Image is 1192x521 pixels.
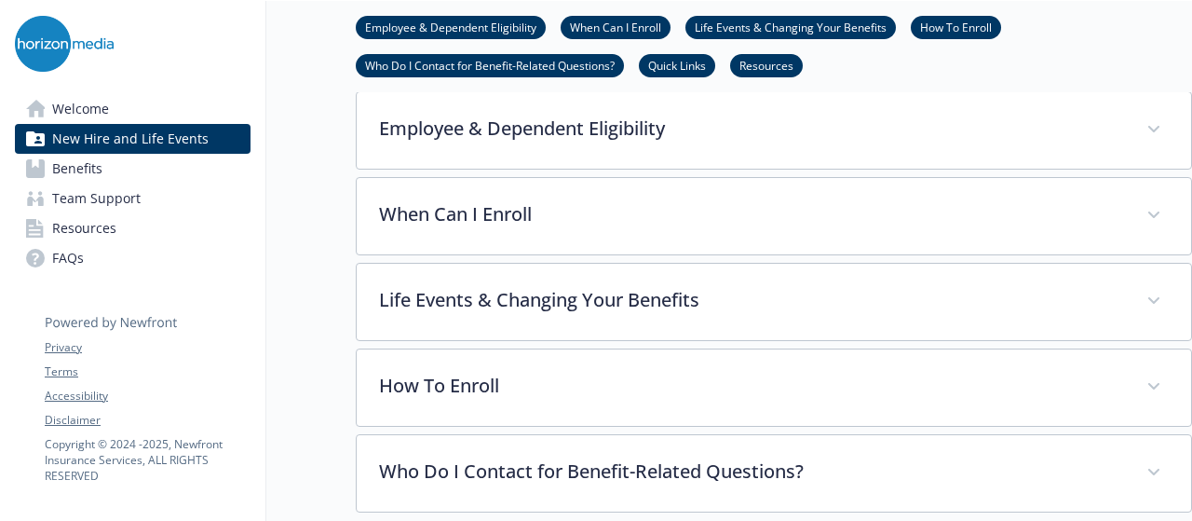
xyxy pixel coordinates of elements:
span: Welcome [52,94,109,124]
p: When Can I Enroll [379,200,1124,228]
a: Disclaimer [45,412,250,429]
span: Benefits [52,154,102,184]
a: New Hire and Life Events [15,124,251,154]
div: How To Enroll [357,350,1191,426]
a: How To Enroll [911,18,1001,35]
a: Benefits [15,154,251,184]
a: Welcome [15,94,251,124]
div: Who Do I Contact for Benefit-Related Questions? [357,435,1191,512]
span: Resources [52,213,116,243]
a: Team Support [15,184,251,213]
a: FAQs [15,243,251,273]
a: Quick Links [639,56,715,74]
span: New Hire and Life Events [52,124,209,154]
a: Life Events & Changing Your Benefits [685,18,896,35]
a: Accessibility [45,388,250,404]
p: Employee & Dependent Eligibility [379,115,1124,143]
div: Life Events & Changing Your Benefits [357,264,1191,340]
p: Who Do I Contact for Benefit-Related Questions? [379,458,1124,486]
p: Copyright © 2024 - 2025 , Newfront Insurance Services, ALL RIGHTS RESERVED [45,436,250,484]
p: How To Enroll [379,372,1124,400]
a: When Can I Enroll [561,18,670,35]
div: Employee & Dependent Eligibility [357,92,1191,169]
a: Who Do I Contact for Benefit-Related Questions? [356,56,624,74]
div: When Can I Enroll [357,178,1191,254]
a: Resources [15,213,251,243]
a: Resources [730,56,803,74]
span: Team Support [52,184,141,213]
p: Life Events & Changing Your Benefits [379,286,1124,314]
a: Employee & Dependent Eligibility [356,18,546,35]
span: FAQs [52,243,84,273]
a: Terms [45,363,250,380]
a: Privacy [45,339,250,356]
